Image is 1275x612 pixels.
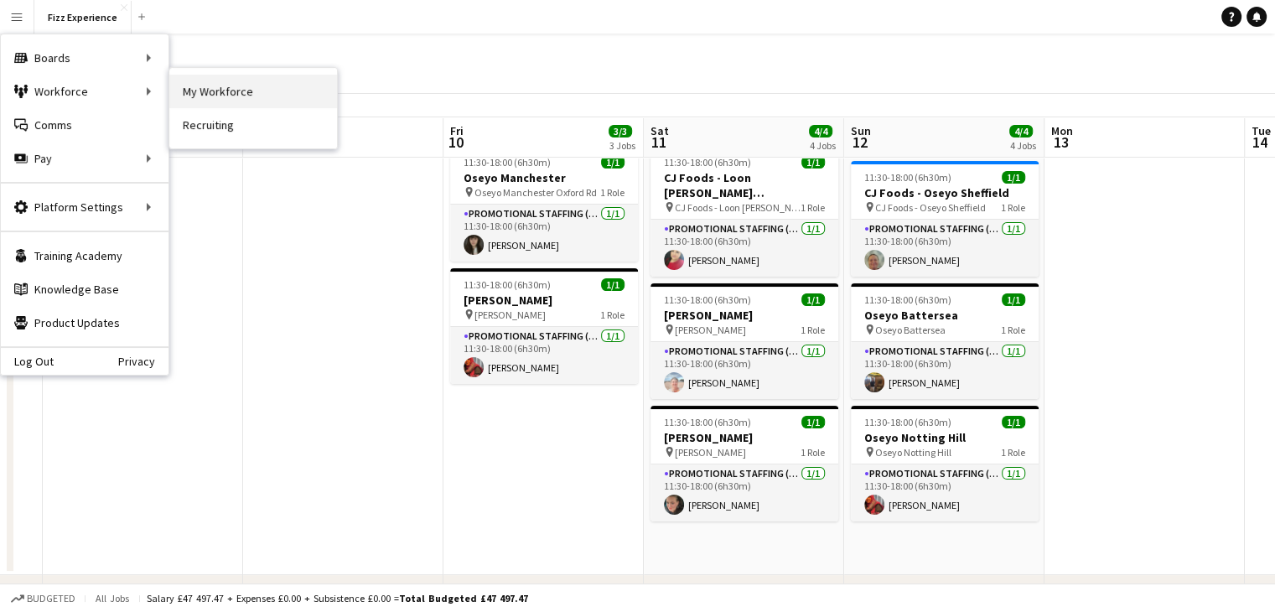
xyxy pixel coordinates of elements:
span: 11:30-18:00 (6h30m) [864,293,951,306]
div: Workforce [1,75,168,108]
div: 4 Jobs [810,139,836,152]
div: 3 Jobs [609,139,635,152]
app-job-card: 11:30-18:00 (6h30m)1/1Oseyo Manchester Oseyo Manchester Oxford Rd1 RolePromotional Staffing (Bran... [450,146,638,262]
a: My Workforce [169,75,337,108]
div: Pay [1,142,168,175]
app-job-card: 11:30-18:00 (6h30m)1/1Oseyo Battersea Oseyo Battersea1 RolePromotional Staffing (Brand Ambassador... [851,283,1039,399]
span: 1 Role [801,324,825,336]
span: 11:30-18:00 (6h30m) [464,156,551,169]
h3: [PERSON_NAME] [450,293,638,308]
span: 11:30-18:00 (6h30m) [864,416,951,428]
div: Boards [1,41,168,75]
a: Knowledge Base [1,272,168,306]
span: 11:30-18:00 (6h30m) [664,156,751,169]
h3: Oseyo Manchester [450,170,638,185]
span: 1/1 [801,156,825,169]
span: 1/1 [1002,171,1025,184]
a: Product Updates [1,306,168,340]
span: Fri [450,123,464,138]
div: Platform Settings [1,190,168,224]
span: 4/4 [1009,125,1033,137]
a: Log Out [1,355,54,368]
span: 14 [1249,132,1271,152]
span: 1/1 [601,156,625,169]
span: 11:30-18:00 (6h30m) [464,278,551,291]
app-job-card: 11:30-18:00 (6h30m)1/1CJ Foods - Loon [PERSON_NAME] [GEOGRAPHIC_DATA] CJ Foods - Loon [PERSON_NAM... [650,146,838,277]
a: Privacy [118,355,168,368]
span: 11:30-18:00 (6h30m) [864,171,951,184]
span: CJ Foods - Oseyo Sheffield [875,201,986,214]
span: [PERSON_NAME] [675,324,746,336]
app-card-role: Promotional Staffing (Brand Ambassadors)1/111:30-18:00 (6h30m)[PERSON_NAME] [851,464,1039,521]
span: 3/3 [609,125,632,137]
span: Budgeted [27,593,75,604]
span: 1/1 [801,416,825,428]
span: 1/1 [601,278,625,291]
button: Budgeted [8,589,78,608]
h3: CJ Foods - Loon [PERSON_NAME] [GEOGRAPHIC_DATA] [650,170,838,200]
app-job-card: 11:30-18:00 (6h30m)1/1[PERSON_NAME] [PERSON_NAME]1 RolePromotional Staffing (Brand Ambassadors)1/... [650,283,838,399]
span: Sat [650,123,669,138]
h3: Oseyo Battersea [851,308,1039,323]
div: New set [27,580,90,597]
span: 12 [848,132,871,152]
span: 1 Role [600,186,625,199]
span: 11:30-18:00 (6h30m) [664,416,751,428]
app-card-role: Promotional Staffing (Brand Ambassadors)1/111:30-18:00 (6h30m)[PERSON_NAME] [450,327,638,384]
span: 1 Role [1001,446,1025,459]
span: 1/1 [801,293,825,306]
span: 1 Role [1001,324,1025,336]
a: Training Academy [1,239,168,272]
span: 4/4 [809,125,832,137]
h3: [PERSON_NAME] [650,430,838,445]
span: 1 Role [801,201,825,214]
app-job-card: 11:30-18:00 (6h30m)1/1CJ Foods - Oseyo Sheffield CJ Foods - Oseyo Sheffield1 RolePromotional Staf... [851,161,1039,277]
app-card-role: Promotional Staffing (Brand Ambassadors)1/111:30-18:00 (6h30m)[PERSON_NAME] [450,205,638,262]
span: 1 Role [801,446,825,459]
span: Oseyo Battersea [875,324,946,336]
span: Total Budgeted £47 497.47 [399,592,528,604]
span: Oseyo Manchester Oxford Rd [474,186,597,199]
app-job-card: 11:30-18:00 (6h30m)1/1[PERSON_NAME] [PERSON_NAME]1 RolePromotional Staffing (Brand Ambassadors)1/... [450,268,638,384]
h3: CJ Foods - Oseyo Sheffield [851,185,1039,200]
app-card-role: Promotional Staffing (Brand Ambassadors)1/111:30-18:00 (6h30m)[PERSON_NAME] [650,220,838,277]
span: 10 [448,132,464,152]
span: Tue [1252,123,1271,138]
app-job-card: 11:30-18:00 (6h30m)1/1[PERSON_NAME] [PERSON_NAME]1 RolePromotional Staffing (Brand Ambassadors)1/... [650,406,838,521]
app-job-card: 11:30-18:00 (6h30m)1/1Oseyo Notting Hill Oseyo Notting Hill1 RolePromotional Staffing (Brand Amba... [851,406,1039,521]
span: 1 Role [600,309,625,321]
span: 1/1 [1002,293,1025,306]
span: 11 [648,132,669,152]
app-card-role: Promotional Staffing (Brand Ambassadors)1/111:30-18:00 (6h30m)[PERSON_NAME] [650,464,838,521]
button: Fizz Experience [34,1,132,34]
span: Mon [1051,123,1073,138]
a: Recruiting [169,108,337,142]
div: Salary £47 497.47 + Expenses £0.00 + Subsistence £0.00 = [147,592,528,604]
span: [PERSON_NAME] [474,309,546,321]
span: Oseyo Notting Hill [875,446,951,459]
span: 13 [1049,132,1073,152]
span: 1 Role [1001,201,1025,214]
h3: [PERSON_NAME] [650,308,838,323]
span: CJ Foods - Loon [PERSON_NAME] [GEOGRAPHIC_DATA] [675,201,801,214]
span: Sun [851,123,871,138]
div: 4 Jobs [1010,139,1036,152]
span: [PERSON_NAME] [675,446,746,459]
h3: Oseyo Notting Hill [851,430,1039,445]
app-card-role: Promotional Staffing (Brand Ambassadors)1/111:30-18:00 (6h30m)[PERSON_NAME] [851,220,1039,277]
app-card-role: Promotional Staffing (Brand Ambassadors)1/111:30-18:00 (6h30m)[PERSON_NAME] [650,342,838,399]
span: 11:30-18:00 (6h30m) [664,293,751,306]
span: All jobs [92,592,132,604]
span: 1/1 [1002,416,1025,428]
app-card-role: Promotional Staffing (Brand Ambassadors)1/111:30-18:00 (6h30m)[PERSON_NAME] [851,342,1039,399]
a: Comms [1,108,168,142]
